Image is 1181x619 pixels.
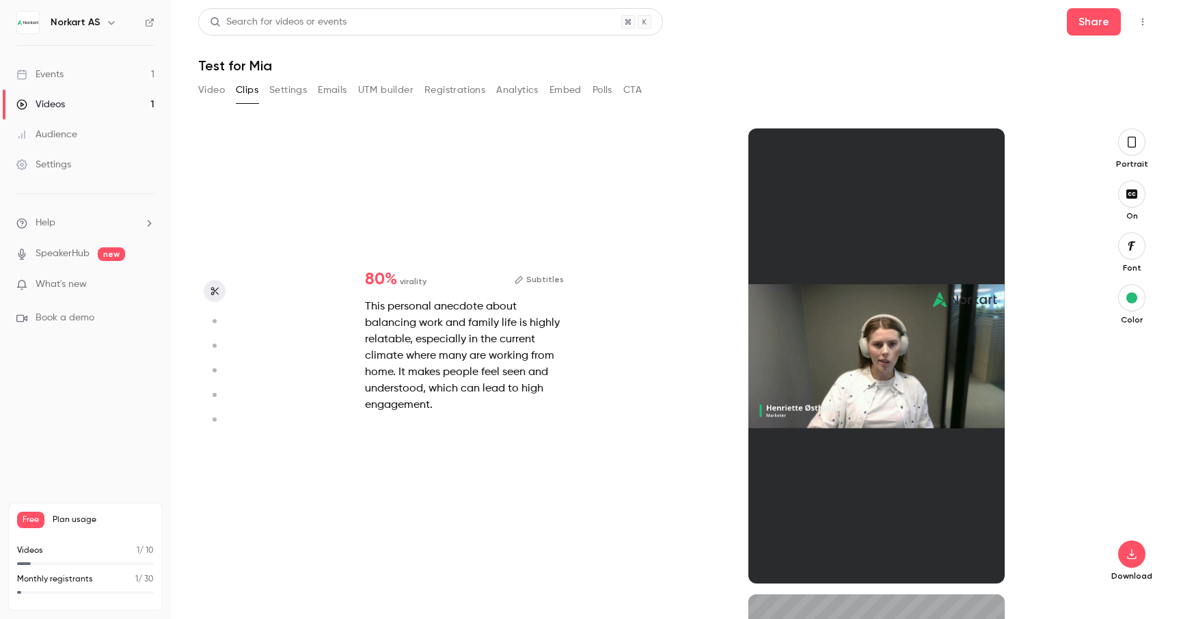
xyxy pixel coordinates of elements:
[53,514,154,525] span: Plan usage
[16,98,65,111] div: Videos
[1132,11,1154,33] button: Top Bar Actions
[36,216,55,230] span: Help
[36,247,90,261] a: SpeakerHub
[210,15,347,29] div: Search for videos or events
[365,271,397,288] span: 80 %
[135,575,138,583] span: 1
[17,512,44,528] span: Free
[424,79,485,101] button: Registrations
[1110,262,1154,273] p: Font
[16,68,64,81] div: Events
[623,79,642,101] button: CTA
[16,128,77,141] div: Audience
[269,79,307,101] button: Settings
[36,311,94,325] span: Book a demo
[365,299,564,413] div: This personal anecdote about balancing work and family life is highly relatable, especially in th...
[1110,210,1154,221] p: On
[400,275,426,288] span: virality
[16,158,71,171] div: Settings
[198,57,1154,74] h1: Test for Mia
[98,247,125,261] span: new
[198,79,225,101] button: Video
[137,547,139,555] span: 1
[549,79,582,101] button: Embed
[1110,159,1154,169] p: Portrait
[51,16,100,29] h6: Norkart AS
[1110,314,1154,325] p: Color
[17,573,93,586] p: Monthly registrants
[496,79,539,101] button: Analytics
[135,573,154,586] p: / 30
[17,545,43,557] p: Videos
[236,79,258,101] button: Clips
[515,271,564,288] button: Subtitles
[17,12,39,33] img: Norkart AS
[16,216,154,230] li: help-dropdown-opener
[593,79,612,101] button: Polls
[318,79,347,101] button: Emails
[358,79,413,101] button: UTM builder
[137,545,154,557] p: / 10
[1110,570,1154,581] p: Download
[1067,8,1121,36] button: Share
[36,277,87,292] span: What's new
